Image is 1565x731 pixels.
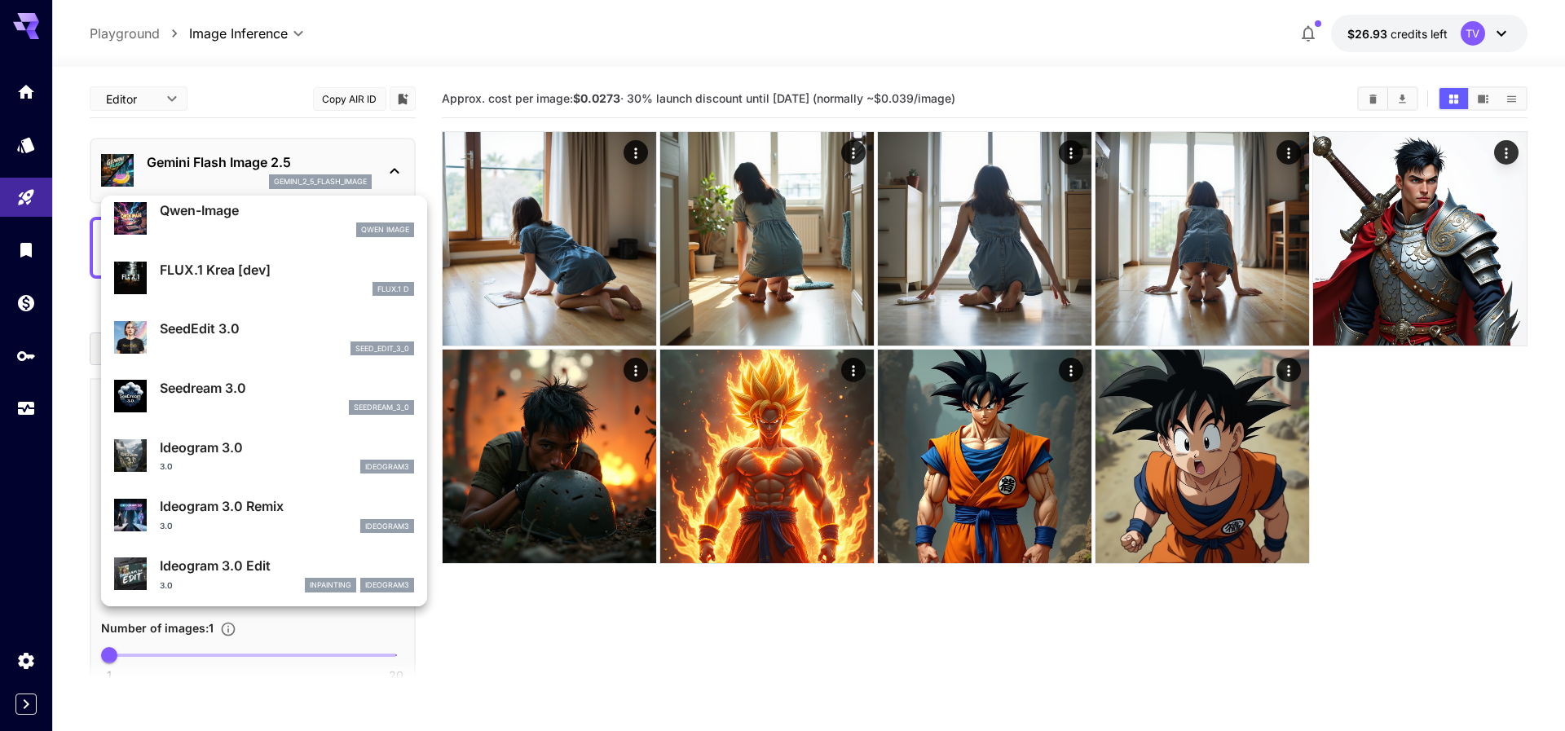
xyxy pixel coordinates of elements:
p: 3.0 [160,460,173,473]
p: seedream_3_0 [354,402,409,413]
div: Ideogram 3.0 Edit3.0inpaintingideogram3 [114,549,414,599]
p: FLUX.1 D [377,284,409,295]
p: seed_edit_3_0 [355,343,409,354]
div: SeedEdit 3.0seed_edit_3_0 [114,312,414,362]
p: Seedream 3.0 [160,378,414,398]
div: Ideogram 3.03.0ideogram3 [114,431,414,481]
p: FLUX.1 Krea [dev] [160,260,414,280]
p: ideogram3 [365,461,409,473]
div: Seedream 3.0seedream_3_0 [114,372,414,421]
p: SeedEdit 3.0 [160,319,414,338]
p: ideogram3 [365,579,409,591]
div: Ideogram 3.0 Remix3.0ideogram3 [114,490,414,539]
div: Qwen-ImageQwen Image [114,194,414,244]
p: 3.0 [160,579,173,592]
p: Qwen-Image [160,200,414,220]
p: Qwen Image [361,224,409,236]
p: Ideogram 3.0 Remix [160,496,414,516]
p: 3.0 [160,520,173,532]
p: ideogram3 [365,521,409,532]
p: Ideogram 3.0 [160,438,414,457]
div: FLUX.1 Krea [dev]FLUX.1 D [114,253,414,303]
p: inpainting [310,579,351,591]
p: Ideogram 3.0 Edit [160,556,414,575]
